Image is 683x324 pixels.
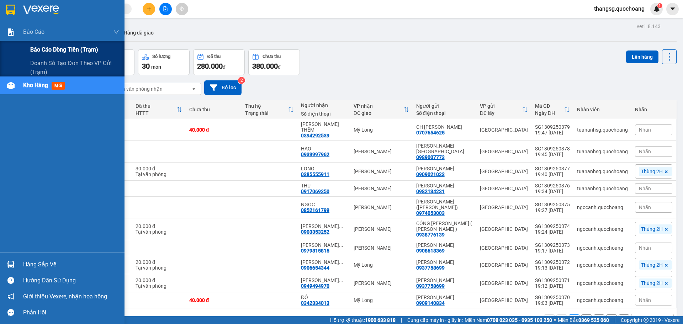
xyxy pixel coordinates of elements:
th: Toggle SortBy [242,100,297,119]
div: [GEOGRAPHIC_DATA] [480,245,528,251]
div: tuananhsg.quochoang [577,149,628,154]
div: 19:47 [DATE] [535,130,570,136]
div: ver 1.8.143 [637,22,661,30]
div: 0938776139 [416,232,445,238]
div: THU [301,183,346,188]
div: HTTT [136,110,176,116]
div: ngocanh.quochoang [577,226,628,232]
div: CH HOÀNG KHÁNH [416,124,473,130]
div: ĐC lấy [480,110,522,116]
span: Hỗ trợ kỹ thuật: [330,316,396,324]
div: 0908618369 [416,248,445,254]
div: VP nhận [354,103,403,109]
span: Cung cấp máy in - giấy in: [407,316,463,324]
span: copyright [644,318,648,323]
strong: 0708 023 035 - 0935 103 250 [487,317,552,323]
div: tuananhsg.quochoang [577,186,628,191]
div: ngocanh.quochoang [577,297,628,303]
span: message [7,309,14,316]
img: logo-vxr [6,5,15,15]
div: Mã GD [535,103,564,109]
div: 19:12 [DATE] [535,283,570,289]
img: warehouse-icon [7,261,15,268]
span: caret-down [669,6,676,12]
span: Nhãn [639,205,651,210]
span: file-add [163,6,168,11]
strong: 1900 633 818 [365,317,396,323]
div: 0707654625 [416,130,445,136]
button: plus [143,3,155,15]
div: Nhân viên [577,107,628,112]
div: 20.000 đ [136,277,182,283]
span: món [151,64,161,70]
span: Nhãn [639,127,651,133]
div: Chưa thu [263,54,281,59]
div: 0909140834 [416,300,445,306]
button: Đã thu280.000đ [193,49,245,75]
svg: open [191,86,197,92]
th: Toggle SortBy [531,100,573,119]
span: Nhãn [639,149,651,154]
div: ĐÔ [301,294,346,300]
div: Trạng thái [245,110,288,116]
button: Số lượng30món [138,49,190,75]
span: down [113,29,119,35]
div: Số điện thoại [301,111,346,117]
div: 0989007773 [416,154,445,160]
div: SG1309250375 [535,202,570,207]
div: LONG [301,166,346,171]
div: HUỲNH TRỌNG NGHĨA [416,242,473,248]
span: Nhãn [639,297,651,303]
img: solution-icon [7,28,15,36]
div: SG1309250372 [535,259,570,265]
div: Người gửi [416,103,473,109]
div: tuananhsg.quochoang [577,127,628,133]
img: icon-new-feature [653,6,660,12]
span: notification [7,293,14,300]
div: 0342334013 [301,300,329,306]
div: [PERSON_NAME] [354,149,409,154]
span: | [401,316,402,324]
div: 0937758699 [416,283,445,289]
div: SG1309250377 [535,166,570,171]
span: ... [339,223,343,229]
div: 19:13 [DATE] [535,265,570,271]
div: [GEOGRAPHIC_DATA] [480,186,528,191]
span: Giới thiệu Vexere, nhận hoa hồng [23,292,107,301]
button: Lên hàng [626,51,658,63]
div: Thu hộ [245,103,288,109]
div: 0385555911 [301,171,329,177]
div: NGUYỄN HOÀI THANH [301,277,346,283]
div: 40.000 đ [189,297,238,303]
span: Thùng 2H [641,280,663,286]
img: warehouse-icon [7,82,15,89]
div: NGÔ HỮU THÊM [301,121,346,133]
div: 30.000 đ [136,166,182,171]
div: [PERSON_NAME] [354,186,409,191]
div: VP gửi [480,103,522,109]
div: Đã thu [136,103,176,109]
span: thangsg.quochoang [588,4,650,13]
div: Số lượng [152,54,170,59]
div: 19:34 [DATE] [535,188,570,194]
span: 380.000 [252,62,278,70]
div: ngocanh.quochoang [577,262,628,268]
div: Ngày ĐH [535,110,564,116]
button: caret-down [666,3,679,15]
div: 0903353252 [301,229,329,235]
div: 10 / trang [636,316,658,323]
th: Toggle SortBy [350,100,413,119]
span: 280.000 [197,62,223,70]
div: SG1309250373 [535,242,570,248]
div: SG1309250374 [535,223,570,229]
span: Thùng 2H [641,226,663,232]
div: [PERSON_NAME] [354,226,409,232]
div: Hàng sắp về [23,259,119,270]
span: 30 [142,62,150,70]
div: SG1309250379 [535,124,570,130]
div: 0937758699 [416,265,445,271]
th: Toggle SortBy [132,100,186,119]
div: [GEOGRAPHIC_DATA] [480,205,528,210]
div: NGUYỄN ANH KHOA [416,166,473,171]
div: [GEOGRAPHIC_DATA] [480,169,528,174]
